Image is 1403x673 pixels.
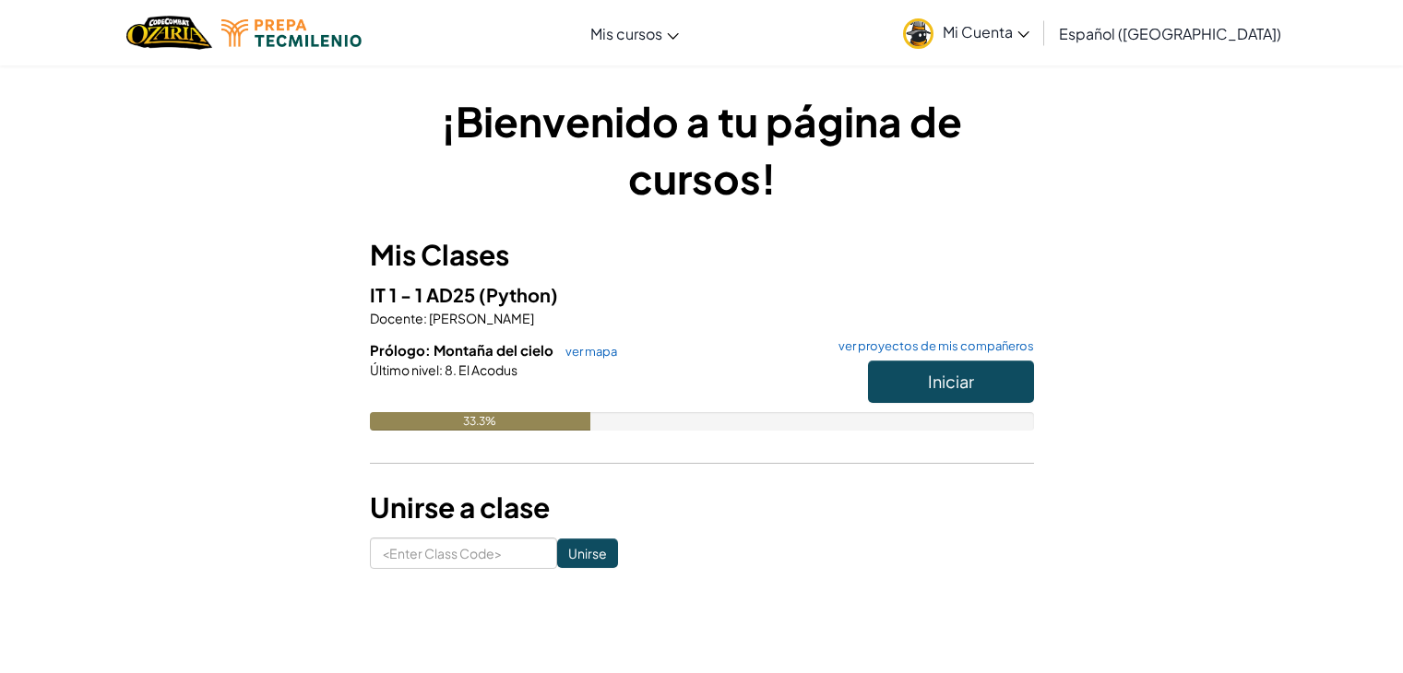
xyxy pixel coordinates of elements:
span: [PERSON_NAME] [427,310,534,326]
a: ver mapa [556,344,617,359]
span: 8. [443,361,457,378]
span: El Acodus [457,361,517,378]
input: <Enter Class Code> [370,537,557,569]
h3: Mis Clases [370,234,1034,276]
span: Español ([GEOGRAPHIC_DATA]) [1059,24,1281,43]
span: : [439,361,443,378]
img: Tecmilenio logo [221,19,362,47]
h3: Unirse a clase [370,487,1034,528]
a: Español ([GEOGRAPHIC_DATA]) [1050,8,1290,58]
span: Prólogo: Montaña del cielo [370,341,556,359]
a: Mi Cuenta [894,4,1039,62]
span: Mis cursos [590,24,662,43]
a: Mis cursos [581,8,688,58]
span: Último nivel [370,361,439,378]
span: Docente [370,310,423,326]
a: ver proyectos de mis compañeros [829,340,1034,352]
input: Unirse [557,538,618,568]
span: IT 1 - 1 AD25 [370,283,479,306]
img: avatar [903,18,933,49]
button: Iniciar [868,360,1034,403]
span: Mi Cuenta [943,22,1029,41]
div: 33.3% [370,412,591,431]
a: Ozaria by CodeCombat logo [126,14,212,52]
span: Iniciar [928,371,974,392]
span: (Python) [479,283,558,306]
span: : [423,310,427,326]
img: Home [126,14,212,52]
h1: ¡Bienvenido a tu página de cursos! [370,92,1034,207]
